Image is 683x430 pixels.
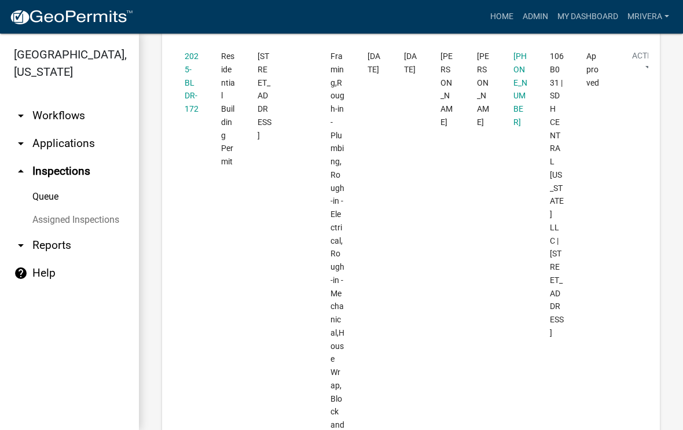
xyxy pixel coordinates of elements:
[221,52,235,166] span: Residential Building Permit
[518,6,553,28] a: Admin
[185,52,199,113] a: 2025-BLDR-172
[586,52,599,87] span: Approved
[623,6,674,28] a: mrivera
[623,50,670,79] button: Action
[486,6,518,28] a: Home
[258,52,271,140] span: 155 CREEKSIDE RD
[404,50,418,76] div: [DATE]
[14,164,28,178] i: arrow_drop_up
[477,52,489,127] span: Dean Chapman
[368,52,380,74] span: 08/11/2025
[14,109,28,123] i: arrow_drop_down
[553,6,623,28] a: My Dashboard
[14,266,28,280] i: help
[513,52,527,127] span: 470-726-6014
[14,238,28,252] i: arrow_drop_down
[513,52,527,127] a: [PHONE_NUMBER]
[440,52,453,127] span: Michele Rivera
[550,52,564,337] span: 106B031 | SDH CENTRAL GEORGIA LLC | 155 CREEKSIDE RD
[14,137,28,150] i: arrow_drop_down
